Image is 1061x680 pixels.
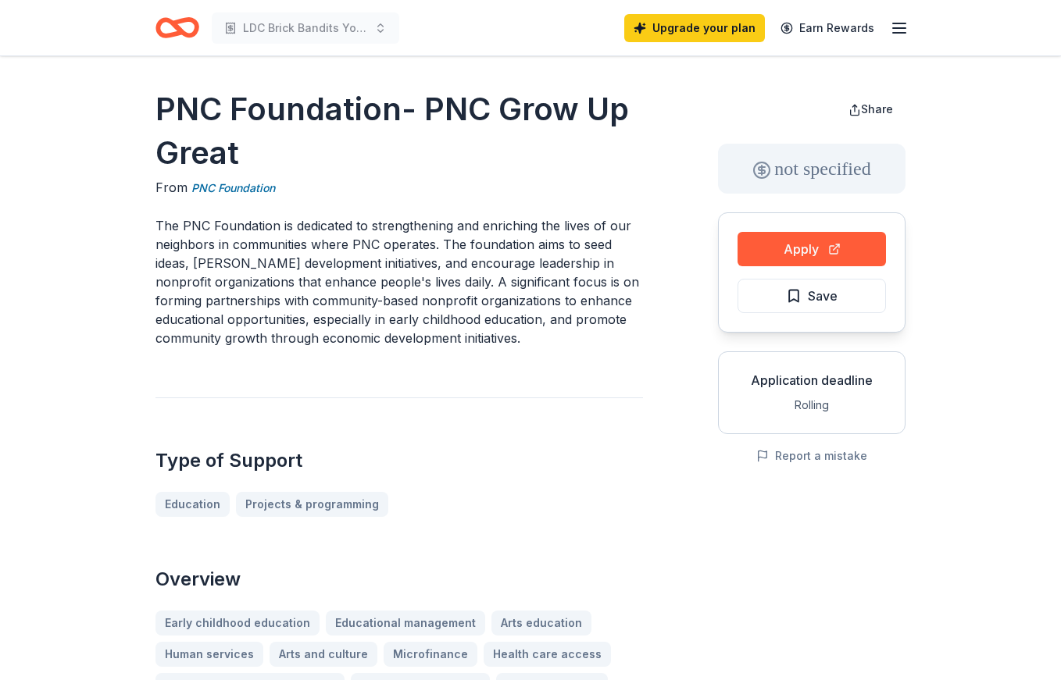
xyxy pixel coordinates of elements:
div: Rolling [731,396,892,415]
a: Upgrade your plan [624,14,765,42]
a: Home [155,9,199,46]
span: LDC Brick Bandits Youth Advancement & Training Facility Program [243,19,368,37]
button: Apply [738,232,886,266]
h1: PNC Foundation- PNC Grow Up Great [155,87,643,175]
a: Projects & programming [236,492,388,517]
button: Share [836,94,906,125]
button: Save [738,279,886,313]
p: The PNC Foundation is dedicated to strengthening and enriching the lives of our neighbors in comm... [155,216,643,347]
div: not specified [718,144,906,194]
button: Report a mistake [756,447,867,465]
div: Application deadline [731,371,892,390]
button: LDC Brick Bandits Youth Advancement & Training Facility Program [212,12,399,44]
span: Share [861,102,893,116]
div: From [155,178,643,198]
a: Education [155,492,230,517]
h2: Type of Support [155,448,643,473]
a: PNC Foundation [191,179,275,198]
span: Save [808,286,838,306]
a: Earn Rewards [771,14,884,42]
h2: Overview [155,567,643,592]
